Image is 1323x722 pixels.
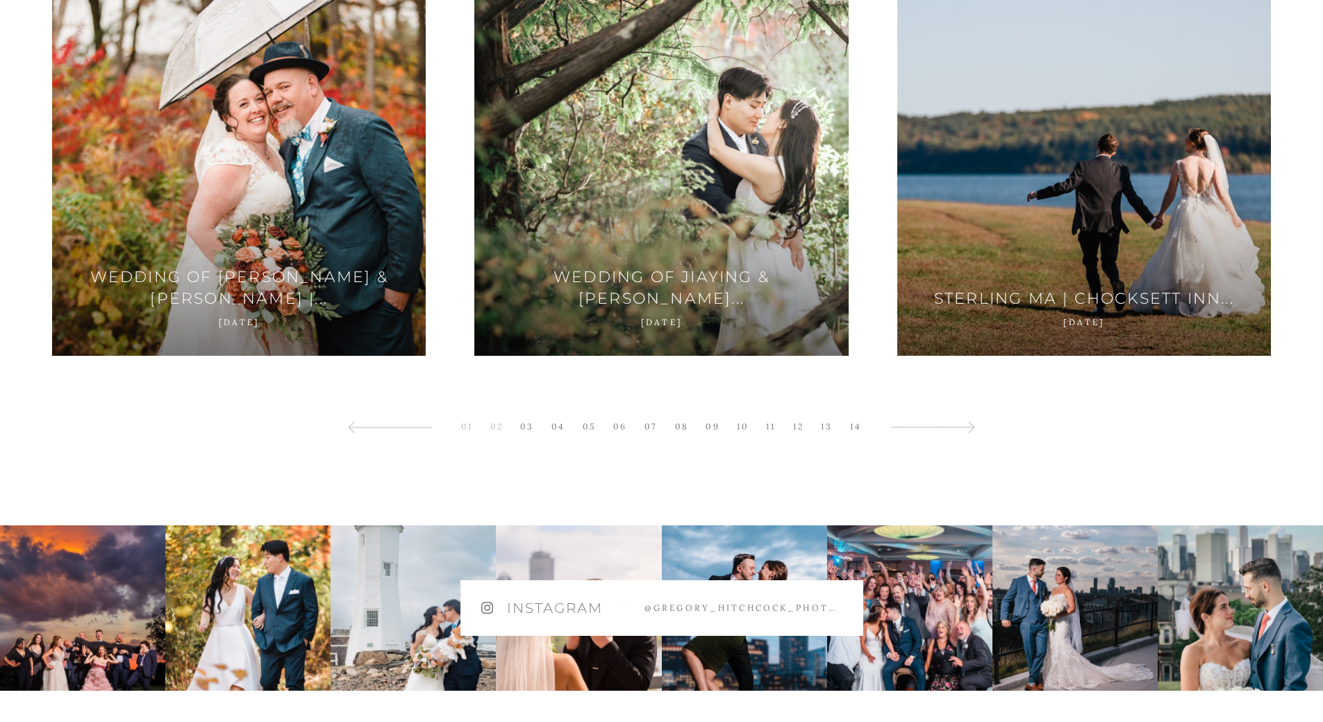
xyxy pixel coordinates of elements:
[513,417,541,436] a: 03
[925,316,1243,328] p: [DATE]
[507,598,603,618] h3: Instagram
[576,417,604,436] a: 05
[502,316,820,328] p: [DATE]
[699,417,726,436] a: 09
[483,417,510,436] a: 02
[786,417,811,436] a: 12
[1158,525,1323,691] img: 539022503_18523255738028324_1839578379368900421_n.jpg
[544,417,572,436] a: 04
[644,602,842,614] span: @gregory_hitchcock_photography
[638,417,665,436] a: 07
[496,525,661,691] img: 541147925_18523940179028324_7089876543748936620_n.jpg
[460,580,863,636] a: Instagram @gregory_hitchcock_photography
[502,266,820,309] h3: Wedding of Jiaying & [PERSON_NAME]...
[843,417,869,436] a: 14
[992,525,1158,691] img: 539456235_18523625800028324_2942410630723568249_n.jpg
[814,417,840,436] a: 13
[662,525,827,691] img: 539609844_18523890301028324_389792461702608169_n.jpg
[759,417,783,436] a: 11
[606,417,634,436] a: 06
[165,525,331,691] img: 542694766_18525033862028324_5662567440748269546_n.jpg
[80,316,398,328] p: [DATE]
[730,417,756,436] a: 10
[925,288,1243,309] h3: Sterling MA | Chocksett Inn...
[80,266,398,309] h3: Wedding of [PERSON_NAME] & [PERSON_NAME] |...
[331,525,496,691] img: 540421764_18524002972028324_1952679109215980629_n.jpg
[668,417,696,436] a: 08
[454,417,480,436] a: 01
[827,525,992,691] img: 541056391_18523794637028324_8399584708656903363_n.jpg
